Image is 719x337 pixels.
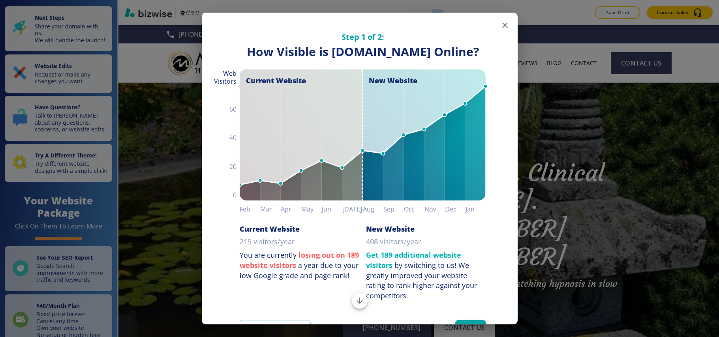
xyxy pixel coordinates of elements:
[366,260,477,300] div: We greatly improved your website rating to rank higher against your competitors.
[445,204,466,215] h6: Dec
[352,293,368,309] button: Scroll to bottom
[240,320,311,337] a: View Graph Details
[466,204,486,215] h6: Jan
[342,204,363,215] h6: [DATE]
[260,204,281,215] h6: Mar
[322,204,342,215] h6: Jun
[424,204,445,215] h6: Nov
[366,250,486,301] p: by switching to us!
[366,224,415,234] h6: New Website
[383,204,404,215] h6: Sep
[240,250,360,281] p: You are currently a year due to your low Google grade and page rank!
[455,320,486,337] button: Next
[281,204,301,215] h6: Apr
[301,204,322,215] h6: May
[366,237,421,247] p: 408 visitors/year
[240,250,359,270] strong: losing out on 189 website visitors
[363,204,383,215] h6: Aug
[240,224,300,234] h6: Current Website
[366,250,461,270] strong: Get 189 additional website visitors
[240,204,260,215] h6: Feb
[404,204,424,215] h6: Oct
[240,237,295,247] p: 219 visitors/year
